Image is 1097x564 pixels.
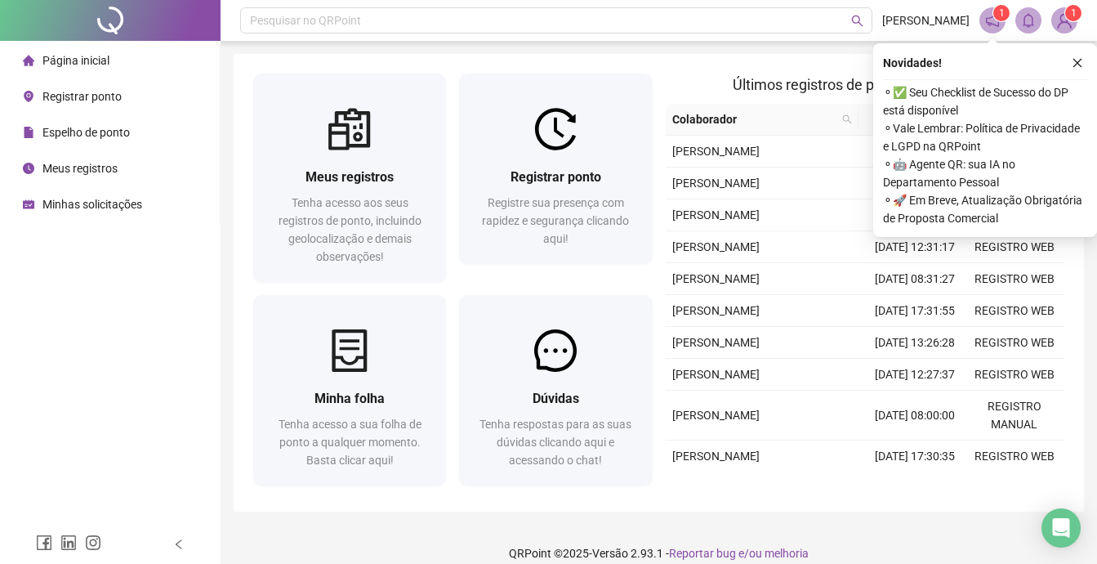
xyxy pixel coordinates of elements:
[965,391,1064,441] td: REGISTRO MANUAL
[305,169,394,185] span: Meus registros
[865,359,965,391] td: [DATE] 12:27:37
[253,295,446,486] a: Minha folhaTenha acesso a sua folha de ponto a qualquer momento. Basta clicar aqui!
[733,76,997,93] span: Últimos registros de ponto sincronizados
[1065,5,1081,21] sup: Atualize o seu contato no menu Meus Dados
[672,272,760,285] span: [PERSON_NAME]
[479,418,631,467] span: Tenha respostas para as suas dúvidas clicando aqui e acessando o chat!
[279,418,421,467] span: Tenha acesso a sua folha de ponto a qualquer momento. Basta clicar aqui!
[672,240,760,253] span: [PERSON_NAME]
[314,391,385,406] span: Minha folha
[42,198,142,211] span: Minhas solicitações
[999,7,1005,19] span: 1
[279,196,421,263] span: Tenha acesso aos seus registros de ponto, incluindo geolocalização e demais observações!
[865,231,965,263] td: [DATE] 12:31:17
[672,304,760,317] span: [PERSON_NAME]
[965,295,1064,327] td: REGISTRO WEB
[865,391,965,441] td: [DATE] 08:00:00
[883,155,1087,191] span: ⚬ 🤖 Agente QR: sua IA no Departamento Pessoal
[842,114,852,124] span: search
[1021,13,1036,28] span: bell
[36,535,52,551] span: facebook
[965,231,1064,263] td: REGISTRO WEB
[23,127,34,138] span: file
[883,191,1087,227] span: ⚬ 🚀 Em Breve, Atualização Obrigatória de Proposta Comercial
[459,74,652,264] a: Registrar pontoRegistre sua presença com rapidez e segurança clicando aqui!
[672,368,760,381] span: [PERSON_NAME]
[669,547,809,560] span: Reportar bug e/ou melhoria
[965,441,1064,472] td: REGISTRO WEB
[965,263,1064,295] td: REGISTRO WEB
[882,11,970,29] span: [PERSON_NAME]
[511,169,601,185] span: Registrar ponto
[672,208,760,222] span: [PERSON_NAME]
[23,91,34,102] span: environment
[672,110,836,128] span: Colaborador
[672,409,760,422] span: [PERSON_NAME]
[42,90,122,103] span: Registrar ponto
[592,547,628,560] span: Versão
[672,450,760,463] span: [PERSON_NAME]
[865,263,965,295] td: [DATE] 08:31:27
[459,295,652,486] a: DúvidasTenha respostas para as suas dúvidas clicando aqui e acessando o chat!
[865,199,965,231] td: [DATE] 13:29:19
[883,119,1087,155] span: ⚬ Vale Lembrar: Política de Privacidade e LGPD na QRPoint
[253,74,446,282] a: Meus registrosTenha acesso aos seus registros de ponto, incluindo geolocalização e demais observa...
[42,54,109,67] span: Página inicial
[883,54,942,72] span: Novidades !
[1052,8,1077,33] img: 81638
[865,441,965,472] td: [DATE] 17:30:35
[1072,57,1083,69] span: close
[42,162,118,175] span: Meus registros
[23,163,34,174] span: clock-circle
[672,145,760,158] span: [PERSON_NAME]
[482,196,629,245] span: Registre sua presença com rapidez e segurança clicando aqui!
[672,177,760,190] span: [PERSON_NAME]
[23,55,34,66] span: home
[60,535,77,551] span: linkedin
[672,336,760,349] span: [PERSON_NAME]
[865,136,965,168] td: [DATE] 08:31:13
[865,168,965,199] td: [DATE] 17:25:11
[173,539,185,550] span: left
[1041,508,1081,548] div: Open Intercom Messenger
[865,295,965,327] td: [DATE] 17:31:55
[839,107,855,132] span: search
[985,13,1000,28] span: notification
[965,327,1064,359] td: REGISTRO WEB
[533,391,579,406] span: Dúvidas
[23,199,34,210] span: schedule
[1071,7,1077,19] span: 1
[865,327,965,359] td: [DATE] 13:26:28
[865,110,935,128] span: Data/Hora
[85,535,101,551] span: instagram
[858,104,955,136] th: Data/Hora
[965,359,1064,391] td: REGISTRO WEB
[883,83,1087,119] span: ⚬ ✅ Seu Checklist de Sucesso do DP está disponível
[993,5,1010,21] sup: 1
[851,15,863,27] span: search
[42,126,130,139] span: Espelho de ponto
